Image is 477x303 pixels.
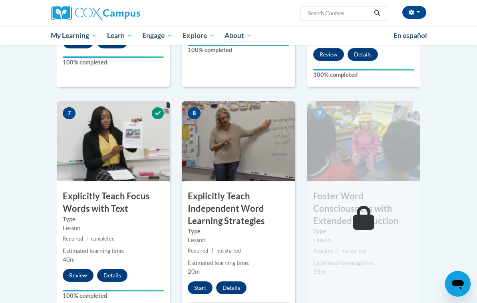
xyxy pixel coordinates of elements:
div: Estimated learning time: [63,247,164,255]
button: Review [63,269,93,282]
label: 100% completed [63,58,164,67]
span: | [212,248,213,254]
div: Estimated learning time: [313,259,414,267]
button: Details [216,281,246,294]
a: My Learning [46,26,102,45]
span: About [225,31,252,40]
span: Required [63,236,83,242]
span: 20m [188,268,200,275]
a: About [220,26,257,45]
span: Learn [107,31,132,40]
img: Cox Campus [51,6,140,20]
button: Account Settings [402,6,426,19]
span: My Learning [51,31,97,40]
div: Estimated learning time: [188,259,289,267]
label: 100% completed [313,70,414,79]
label: Type [313,227,414,236]
div: Lesson [63,224,164,233]
div: Lesson [313,236,414,245]
span: Required [188,248,208,254]
span: | [86,236,88,242]
div: Your progress [63,56,164,58]
iframe: Button to launch messaging window [445,271,471,297]
button: Details [97,269,127,282]
div: Your progress [63,290,164,291]
span: | [337,248,338,254]
h3: Explicitly Teach Independent Word Learning Strategies [182,190,295,227]
button: Details [348,48,378,61]
a: Cox Campus [51,6,168,20]
label: Type [63,215,164,224]
a: Engage [137,26,177,45]
a: Learn [102,26,137,45]
button: Review [313,48,344,61]
div: Lesson [188,236,289,245]
span: Required [313,248,334,254]
div: Your progress [313,69,414,70]
span: completed [91,236,115,242]
img: Course Image [182,101,295,181]
label: Type [188,227,289,236]
span: 7 [63,107,76,119]
img: Course Image [307,101,420,181]
label: 100% completed [188,46,289,54]
span: 40m [63,256,75,263]
input: Search Courses [307,8,371,18]
div: Main menu [45,26,432,45]
a: Explore [177,26,220,45]
span: not started [217,248,241,254]
span: 35m [313,268,325,275]
span: not started [342,248,366,254]
span: 8 [188,107,201,119]
button: Search [371,8,383,18]
h3: Foster Word Consciousness with Extended Instruction [307,190,420,227]
a: En español [388,27,432,44]
span: Engage [142,31,172,40]
span: En español [394,31,427,40]
span: 9 [313,107,326,119]
label: 100% completed [63,291,164,300]
span: Explore [183,31,215,40]
h3: Explicitly Teach Focus Words with Text [57,190,170,215]
img: Course Image [57,101,170,181]
button: Start [188,281,213,294]
div: Your progress [188,44,289,46]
